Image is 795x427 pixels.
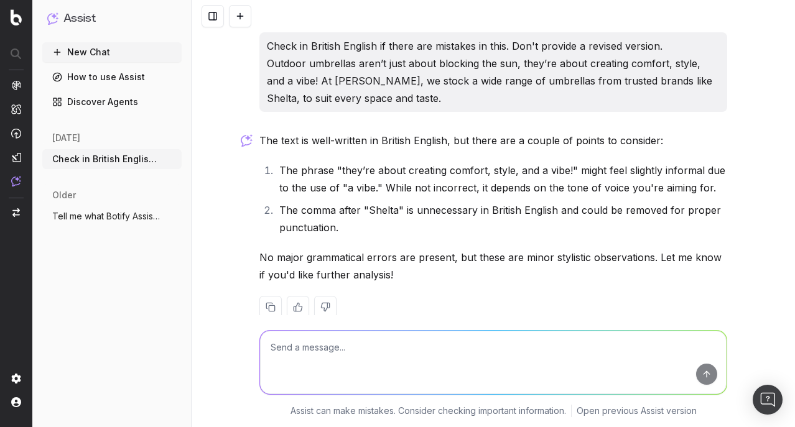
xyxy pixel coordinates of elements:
a: Discover Agents [42,92,182,112]
img: Activation [11,128,21,139]
img: Analytics [11,80,21,90]
span: [DATE] [52,132,80,144]
span: Check in British English if there are mi [52,153,162,165]
p: No major grammatical errors are present, but these are minor stylistic observations. Let me know ... [259,249,727,283]
p: The text is well-written in British English, but there are a couple of points to consider: [259,132,727,149]
span: older [52,189,76,201]
img: Botify logo [11,9,22,25]
div: Open Intercom Messenger [753,385,783,415]
img: Botify assist logo [241,134,253,147]
a: Open previous Assist version [577,405,697,417]
li: The comma after "Shelta" is unnecessary in British English and could be removed for proper punctu... [276,201,727,236]
button: Check in British English if there are mi [42,149,182,169]
p: Assist can make mistakes. Consider checking important information. [291,405,566,417]
span: Tell me what Botify Assist V2 can do [52,210,162,223]
p: Check in British English if there are mistakes in this. Don't provide a revised version. Outdoor ... [267,37,720,107]
li: The phrase "they’re about creating comfort, style, and a vibe!" might feel slightly informal due ... [276,162,727,196]
img: Studio [11,152,21,162]
img: Assist [47,12,58,24]
img: Setting [11,374,21,383]
h1: Assist [63,10,96,27]
a: How to use Assist [42,67,182,87]
button: New Chat [42,42,182,62]
img: Switch project [12,208,20,217]
img: Intelligence [11,104,21,114]
img: Assist [11,176,21,186]
button: Assist [47,10,177,27]
button: Tell me what Botify Assist V2 can do [42,206,182,226]
img: My account [11,397,21,407]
